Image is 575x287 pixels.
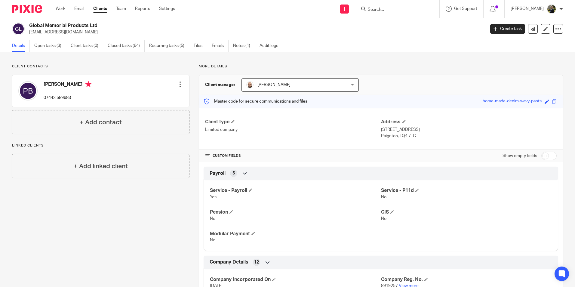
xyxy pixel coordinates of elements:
[205,82,235,88] h3: Client manager
[12,40,30,52] a: Details
[210,231,381,237] h4: Modular Payment
[547,4,556,14] img: ACCOUNTING4EVERYTHING-9.jpg
[204,98,307,104] p: Master code for secure communications and files
[135,6,150,12] a: Reports
[246,81,254,88] img: Daryl.jpg
[381,119,557,125] h4: Address
[44,81,91,89] h4: [PERSON_NAME]
[260,40,283,52] a: Audit logs
[74,162,128,171] h4: + Add linked client
[29,23,391,29] h2: Global Memorial Products Ltd
[511,6,544,12] p: [PERSON_NAME]
[80,118,122,127] h4: + Add contact
[381,217,386,221] span: No
[74,6,84,12] a: Email
[108,40,145,52] a: Closed tasks (64)
[194,40,207,52] a: Files
[210,187,381,194] h4: Service - Payroll
[159,6,175,12] a: Settings
[212,40,229,52] a: Emails
[199,64,563,69] p: More details
[93,6,107,12] a: Clients
[18,81,38,100] img: svg%3E
[233,40,255,52] a: Notes (1)
[454,7,477,11] span: Get Support
[205,127,381,133] p: Limited company
[381,209,552,215] h4: CIS
[116,6,126,12] a: Team
[34,40,66,52] a: Open tasks (3)
[205,119,381,125] h4: Client type
[71,40,103,52] a: Client tasks (0)
[44,95,91,101] p: 07443 589683
[381,133,557,139] p: Paignton, TQ4 7TG
[232,170,235,176] span: 5
[483,98,542,105] div: home-made-denim-wavy-pants
[12,23,25,35] img: svg%3E
[210,195,217,199] span: Yes
[12,64,189,69] p: Client contacts
[210,217,215,221] span: No
[12,5,42,13] img: Pixie
[205,153,381,158] h4: CUSTOM FIELDS
[85,81,91,87] i: Primary
[149,40,189,52] a: Recurring tasks (5)
[210,209,381,215] h4: Pension
[381,195,386,199] span: No
[381,187,552,194] h4: Service - P11d
[490,24,525,34] a: Create task
[210,259,248,265] span: Company Details
[257,83,291,87] span: [PERSON_NAME]
[56,6,65,12] a: Work
[29,29,481,35] p: [EMAIL_ADDRESS][DOMAIN_NAME]
[381,127,557,133] p: [STREET_ADDRESS]
[12,143,189,148] p: Linked clients
[210,238,215,242] span: No
[254,259,259,265] span: 12
[210,276,381,283] h4: Company Incorporated On
[210,170,226,177] span: Payroll
[503,153,537,159] label: Show empty fields
[367,7,421,13] input: Search
[381,276,552,283] h4: Company Reg. No.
